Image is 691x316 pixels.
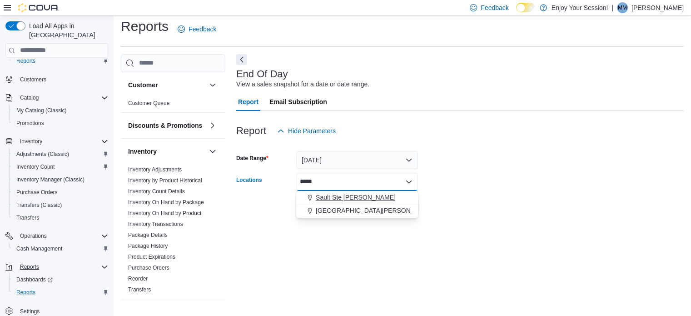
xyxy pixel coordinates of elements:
a: Dashboards [9,273,112,286]
span: Email Subscription [269,93,327,111]
button: Customer [128,80,205,90]
span: Transfers [128,286,151,293]
span: Cash Management [16,245,62,252]
span: Purchase Orders [128,264,169,271]
span: Inventory Manager (Classic) [13,174,108,185]
div: View a sales snapshot for a date or date range. [236,80,369,89]
span: Operations [16,231,108,241]
button: Discounts & Promotions [128,121,205,130]
span: Transfers [13,212,108,223]
button: Cash Management [9,242,112,255]
span: Promotions [13,118,108,129]
a: Customers [16,74,50,85]
button: Catalog [2,91,112,104]
button: Inventory [2,135,112,148]
a: Cash Management [13,243,66,254]
span: Operations [20,232,47,240]
button: My Catalog (Classic) [9,104,112,117]
span: My Catalog (Classic) [16,107,67,114]
span: Inventory On Hand by Product [128,210,201,217]
span: Catalog [16,92,108,103]
span: Cash Management [13,243,108,254]
button: Reports [16,261,43,272]
span: Customers [20,76,46,83]
a: Reorder [128,276,148,282]
span: Transfers (Classic) [16,201,62,209]
span: Settings [20,308,40,315]
a: Inventory by Product Historical [128,177,202,184]
h3: Discounts & Promotions [128,121,202,130]
span: Inventory Count [16,163,55,171]
button: [DATE] [296,151,418,169]
button: Customer [207,80,218,90]
a: Inventory On Hand by Product [128,210,201,216]
span: Package Details [128,231,168,239]
span: Inventory Count Details [128,188,185,195]
button: Inventory [16,136,46,147]
a: Dashboards [13,274,56,285]
span: Reports [16,57,35,65]
button: Promotions [9,117,112,130]
h3: End Of Day [236,69,288,80]
a: Transfers [13,212,43,223]
button: Inventory [128,147,205,156]
span: Adjustments (Classic) [13,149,108,160]
span: Inventory [20,138,42,145]
a: Purchase Orders [128,265,169,271]
span: Inventory Transactions [128,221,183,228]
button: [GEOGRAPHIC_DATA][PERSON_NAME] [296,204,418,217]
label: Date Range [236,155,268,162]
a: Product Expirations [128,254,175,260]
h1: Reports [121,17,169,35]
a: Package History [128,243,168,249]
span: Package History [128,242,168,250]
button: Discounts & Promotions [207,120,218,131]
span: Dashboards [16,276,53,283]
span: Inventory [16,136,108,147]
button: Sault Ste [PERSON_NAME] [296,191,418,204]
span: MM [618,2,627,13]
div: Choose from the following options [296,191,418,217]
a: Package Details [128,232,168,238]
a: Reports [13,55,39,66]
button: Reports [2,261,112,273]
a: Inventory Manager (Classic) [13,174,88,185]
a: Inventory Count [13,161,59,172]
button: Transfers [9,211,112,224]
p: Enjoy Your Session! [552,2,608,13]
span: Dashboards [13,274,108,285]
a: Inventory Adjustments [128,166,182,173]
h3: Report [236,125,266,136]
span: Sault Ste [PERSON_NAME] [316,193,396,202]
a: Inventory On Hand by Package [128,199,204,206]
label: Locations [236,176,262,184]
div: Meghan Monk [617,2,628,13]
span: Dark Mode [516,12,517,13]
span: Report [238,93,259,111]
button: Hide Parameters [273,122,339,140]
button: Reports [9,55,112,67]
h3: Inventory [128,147,157,156]
h3: Customer [128,80,158,90]
span: Inventory On Hand by Package [128,199,204,206]
button: Transfers (Classic) [9,199,112,211]
button: Inventory [207,146,218,157]
div: Inventory [121,164,225,299]
button: Reports [9,286,112,299]
button: Customers [2,73,112,86]
span: Purchase Orders [16,189,58,196]
span: Reports [16,261,108,272]
span: Reports [13,55,108,66]
button: Adjustments (Classic) [9,148,112,161]
span: Catalog [20,94,39,101]
span: My Catalog (Classic) [13,105,108,116]
span: Transfers [16,214,39,221]
div: Customer [121,98,225,112]
a: Customer Queue [128,100,169,106]
button: Catalog [16,92,42,103]
a: My Catalog (Classic) [13,105,70,116]
span: Reports [20,263,39,271]
img: Cova [18,3,59,12]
